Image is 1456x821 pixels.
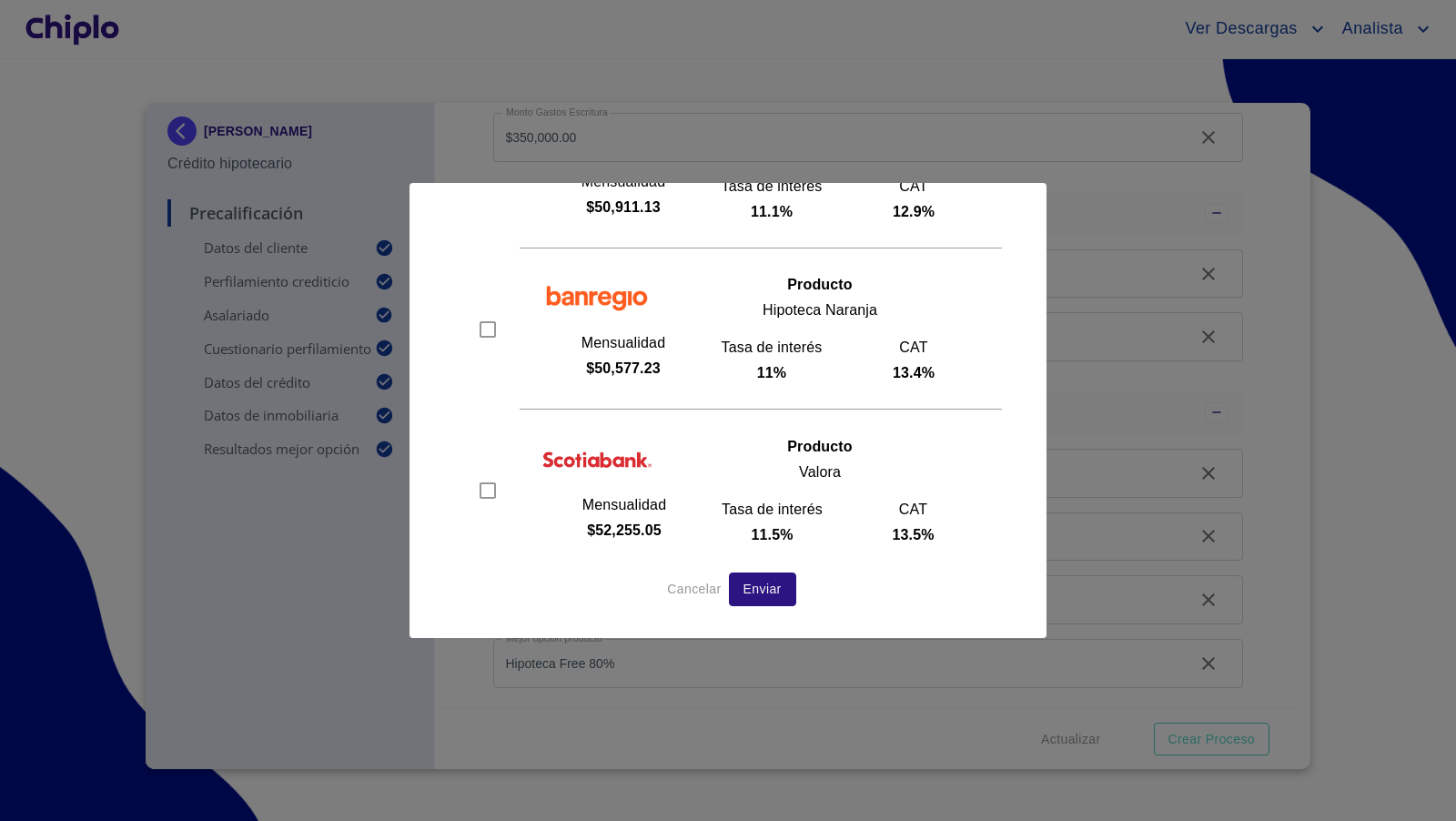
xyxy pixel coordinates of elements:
[705,177,838,196] p: Tasa de interés
[541,270,651,325] img: https://fintecimal-common.s3.amazonaws.com/chiplo/banks/banregio_logo_rszd.png
[542,432,652,487] img: https://fintecimal-common.s3.amazonaws.com/chiplo/banks/scotiabank_logo_rszd.png
[541,334,705,352] p: Mensualidad
[660,301,980,319] p: Hipoteca Naranja
[847,203,980,221] p: 12.9%
[667,578,721,601] span: Cancelar
[541,198,705,217] p: $50,911.13
[542,522,706,540] p: $52,255.05
[660,276,980,294] p: Producto
[541,360,705,378] p: $50,577.23
[542,496,706,514] p: Mensualidad
[705,364,838,382] p: 11%
[847,526,979,544] p: 13.5%
[847,177,980,196] p: CAT
[705,203,838,221] p: 11.1%
[743,578,782,601] span: Enviar
[660,573,728,606] button: Cancelar
[847,501,979,519] p: CAT
[729,573,796,606] button: Enviar
[661,463,979,481] p: Valora
[706,501,838,519] p: Tasa de interés
[847,364,980,382] p: 13.4%
[847,339,980,357] p: CAT
[661,438,979,456] p: Producto
[705,339,838,357] p: Tasa de interés
[706,526,838,544] p: 11.5%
